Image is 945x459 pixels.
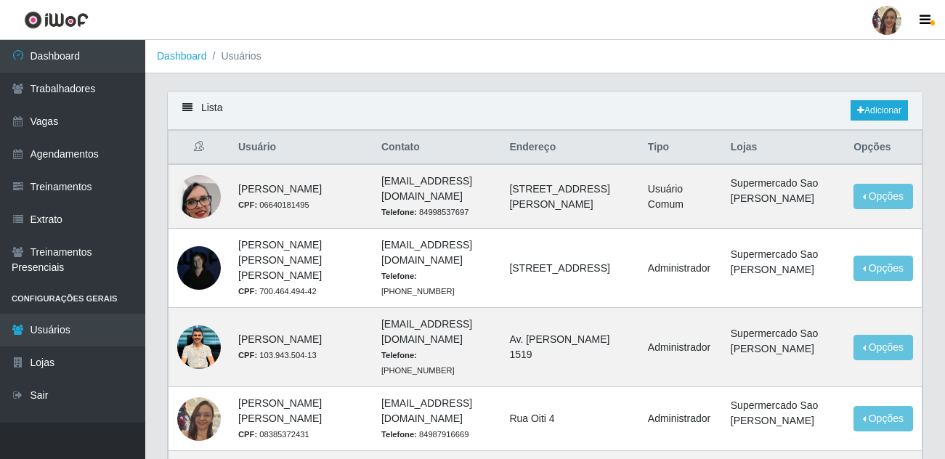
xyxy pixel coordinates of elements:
[230,131,373,165] th: Usuário
[731,326,836,357] li: Supermercado Sao [PERSON_NAME]
[731,398,836,428] li: Supermercado Sao [PERSON_NAME]
[381,351,455,375] small: [PHONE_NUMBER]
[731,176,836,206] li: Supermercado Sao [PERSON_NAME]
[500,131,638,165] th: Endereço
[853,256,913,281] button: Opções
[373,131,500,165] th: Contato
[500,164,638,229] td: [STREET_ADDRESS][PERSON_NAME]
[845,131,922,165] th: Opções
[207,49,261,64] li: Usuários
[853,406,913,431] button: Opções
[381,272,455,296] small: [PHONE_NUMBER]
[230,164,373,229] td: [PERSON_NAME]
[500,387,638,451] td: Rua Oiti 4
[853,184,913,209] button: Opções
[639,229,722,308] td: Administrador
[238,200,257,209] strong: CPF:
[238,287,317,296] small: 700.464.494-42
[157,50,207,62] a: Dashboard
[373,164,500,229] td: [EMAIL_ADDRESS][DOMAIN_NAME]
[230,229,373,308] td: [PERSON_NAME] [PERSON_NAME] [PERSON_NAME]
[639,308,722,387] td: Administrador
[238,430,309,439] small: 08385372431
[168,92,922,130] div: Lista
[639,131,722,165] th: Tipo
[853,335,913,360] button: Opções
[145,40,945,73] nav: breadcrumb
[381,351,417,360] strong: Telefone:
[500,229,638,308] td: [STREET_ADDRESS]
[373,387,500,451] td: [EMAIL_ADDRESS][DOMAIN_NAME]
[238,200,309,209] small: 06640181495
[230,387,373,451] td: [PERSON_NAME] [PERSON_NAME]
[373,229,500,308] td: [EMAIL_ADDRESS][DOMAIN_NAME]
[381,208,469,216] small: 84998537697
[722,131,845,165] th: Lojas
[381,430,469,439] small: 84987916669
[639,387,722,451] td: Administrador
[238,351,317,360] small: 103.943.504-13
[851,100,908,121] a: Adicionar
[230,308,373,387] td: [PERSON_NAME]
[731,247,836,277] li: Supermercado Sao [PERSON_NAME]
[238,430,257,439] strong: CPF:
[381,208,417,216] strong: Telefone:
[24,11,89,29] img: CoreUI Logo
[373,308,500,387] td: [EMAIL_ADDRESS][DOMAIN_NAME]
[500,308,638,387] td: Av. [PERSON_NAME] 1519
[381,272,417,280] strong: Telefone:
[238,351,257,360] strong: CPF:
[381,430,417,439] strong: Telefone:
[639,164,722,229] td: Usuário Comum
[238,287,257,296] strong: CPF:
